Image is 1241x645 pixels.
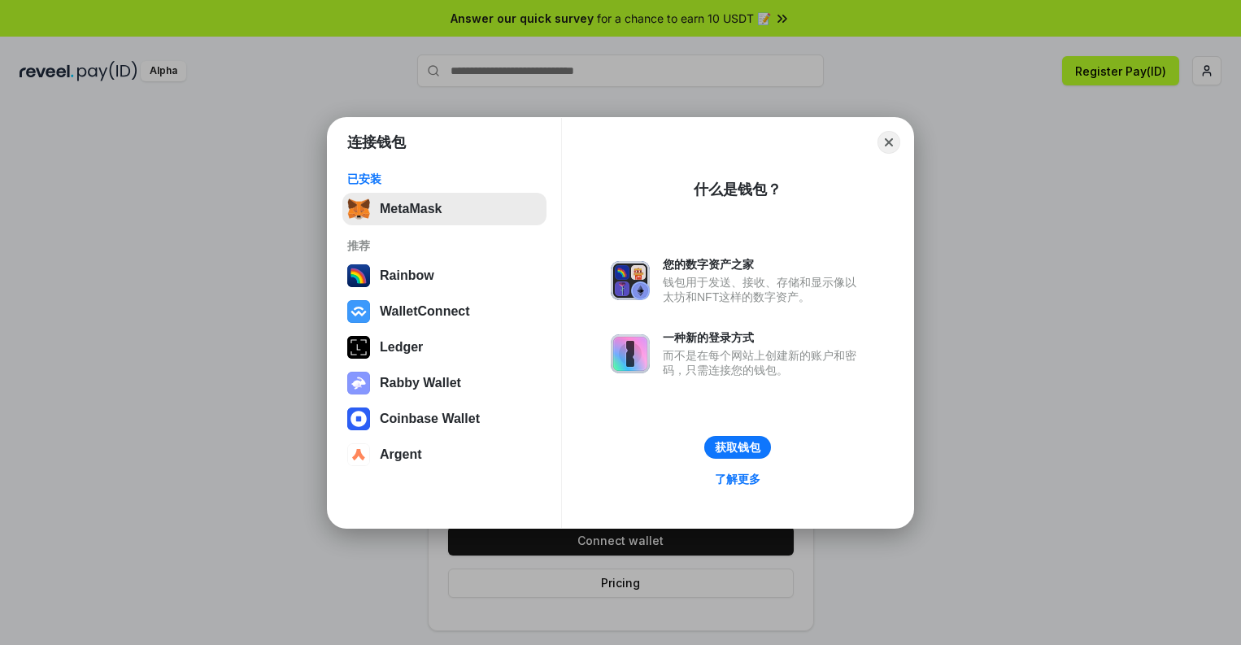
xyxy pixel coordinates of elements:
div: 您的数字资产之家 [663,257,864,272]
button: Rabby Wallet [342,367,546,399]
img: svg+xml,%3Csvg%20xmlns%3D%22http%3A%2F%2Fwww.w3.org%2F2000%2Fsvg%22%20width%3D%2228%22%20height%3... [347,336,370,359]
div: WalletConnect [380,304,470,319]
div: Rainbow [380,268,434,283]
img: svg+xml,%3Csvg%20width%3D%2228%22%20height%3D%2228%22%20viewBox%3D%220%200%2028%2028%22%20fill%3D... [347,300,370,323]
button: WalletConnect [342,295,546,328]
div: Rabby Wallet [380,376,461,390]
img: svg+xml,%3Csvg%20xmlns%3D%22http%3A%2F%2Fwww.w3.org%2F2000%2Fsvg%22%20fill%3D%22none%22%20viewBox... [347,372,370,394]
button: Close [877,131,900,154]
div: 而不是在每个网站上创建新的账户和密码，只需连接您的钱包。 [663,348,864,377]
div: Ledger [380,340,423,355]
div: 什么是钱包？ [694,180,782,199]
div: 钱包用于发送、接收、存储和显示像以太坊和NFT这样的数字资产。 [663,275,864,304]
img: svg+xml,%3Csvg%20xmlns%3D%22http%3A%2F%2Fwww.w3.org%2F2000%2Fsvg%22%20fill%3D%22none%22%20viewBox... [611,334,650,373]
a: 了解更多 [705,468,770,490]
div: 推荐 [347,238,542,253]
div: 一种新的登录方式 [663,330,864,345]
div: Coinbase Wallet [380,412,480,426]
img: svg+xml,%3Csvg%20xmlns%3D%22http%3A%2F%2Fwww.w3.org%2F2000%2Fsvg%22%20fill%3D%22none%22%20viewBox... [611,261,650,300]
button: Rainbow [342,259,546,292]
img: svg+xml,%3Csvg%20width%3D%2228%22%20height%3D%2228%22%20viewBox%3D%220%200%2028%2028%22%20fill%3D... [347,407,370,430]
button: Coinbase Wallet [342,403,546,435]
button: MetaMask [342,193,546,225]
h1: 连接钱包 [347,133,406,152]
div: 了解更多 [715,472,760,486]
div: Argent [380,447,422,462]
button: Argent [342,438,546,471]
div: 获取钱包 [715,440,760,455]
img: svg+xml,%3Csvg%20width%3D%2228%22%20height%3D%2228%22%20viewBox%3D%220%200%2028%2028%22%20fill%3D... [347,443,370,466]
img: svg+xml,%3Csvg%20fill%3D%22none%22%20height%3D%2233%22%20viewBox%3D%220%200%2035%2033%22%20width%... [347,198,370,220]
div: MetaMask [380,202,442,216]
img: svg+xml,%3Csvg%20width%3D%22120%22%20height%3D%22120%22%20viewBox%3D%220%200%20120%20120%22%20fil... [347,264,370,287]
div: 已安装 [347,172,542,186]
button: Ledger [342,331,546,364]
button: 获取钱包 [704,436,771,459]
